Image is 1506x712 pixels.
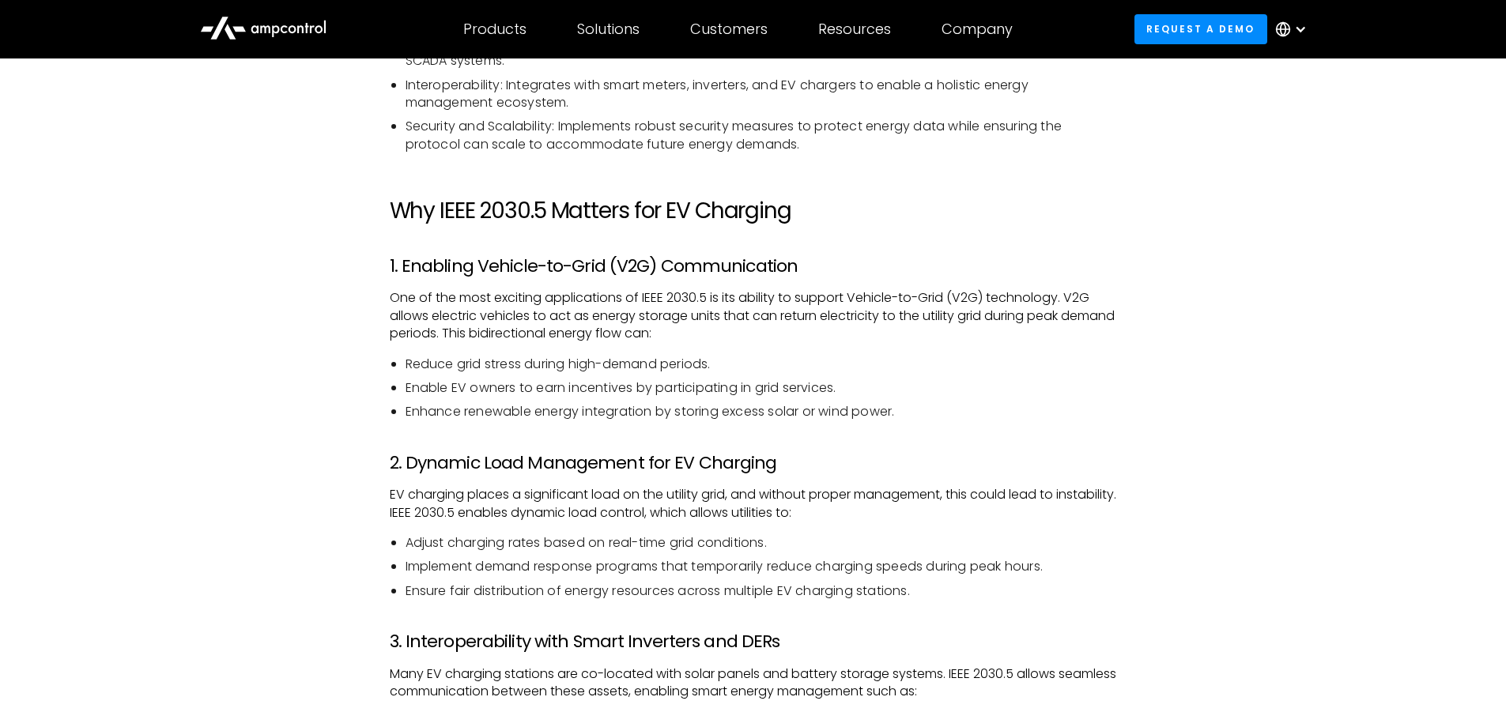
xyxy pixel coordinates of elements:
li: Enhance renewable energy integration by storing excess solar or wind power. [406,403,1117,420]
li: Interoperability: Integrates with smart meters, inverters, and EV chargers to enable a holistic e... [406,77,1117,112]
li: Adjust charging rates based on real-time grid conditions. [406,534,1117,552]
p: EV charging places a significant load on the utility grid, and without proper management, this co... [390,486,1117,522]
li: Implement demand response programs that temporarily reduce charging speeds during peak hours. [406,558,1117,575]
h3: 2. Dynamic Load Management for EV Charging [390,453,1117,473]
a: Request a demo [1134,14,1267,43]
h2: Why IEEE 2030.5 Matters for EV Charging [390,198,1117,224]
p: Many EV charging stations are co-located with solar panels and battery storage systems. IEEE 2030... [390,665,1117,701]
div: Products [463,21,527,38]
div: Solutions [577,21,640,38]
li: Reduce grid stress during high-demand periods. [406,356,1117,373]
li: Ensure fair distribution of energy resources across multiple EV charging stations. [406,582,1117,600]
div: Customers [690,21,768,38]
p: One of the most exciting applications of IEEE 2030.5 is its ability to support Vehicle-to-Grid (V... [390,289,1117,342]
div: Resources [818,21,891,38]
div: Company [942,21,1013,38]
li: Enable EV owners to earn incentives by participating in grid services. [406,379,1117,397]
li: Security and Scalability: Implements robust security measures to protect energy data while ensuri... [406,118,1117,153]
h3: 1. Enabling Vehicle-to-Grid (V2G) Communication [390,256,1117,277]
h3: 3. Interoperability with Smart Inverters and DERs [390,631,1117,652]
